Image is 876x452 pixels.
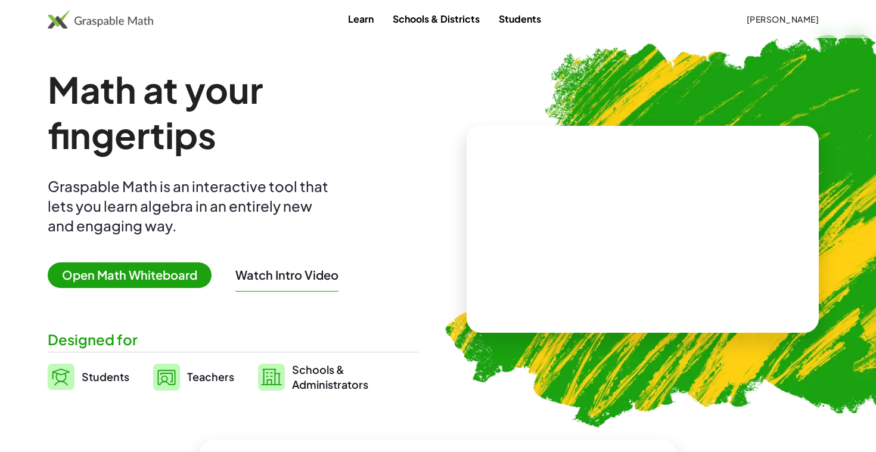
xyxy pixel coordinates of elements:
[187,370,234,383] span: Teachers
[383,8,489,30] a: Schools & Districts
[48,262,212,288] span: Open Math Whiteboard
[48,362,129,392] a: Students
[235,267,338,283] button: Watch Intro Video
[489,8,551,30] a: Students
[48,270,221,282] a: Open Math Whiteboard
[554,184,732,274] video: What is this? This is dynamic math notation. Dynamic math notation plays a central role in how Gr...
[153,364,180,391] img: svg%3e
[48,67,419,157] h1: Math at your fingertips
[153,362,234,392] a: Teachers
[48,330,419,349] div: Designed for
[48,364,74,390] img: svg%3e
[258,362,368,392] a: Schools &Administrators
[746,14,819,24] span: [PERSON_NAME]
[258,364,285,391] img: svg%3e
[292,362,368,392] span: Schools & Administrators
[82,370,129,383] span: Students
[48,177,334,236] div: Graspable Math is an interactive tool that lets you learn algebra in an entirely new and engaging...
[338,8,383,30] a: Learn
[737,8,828,30] button: [PERSON_NAME]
